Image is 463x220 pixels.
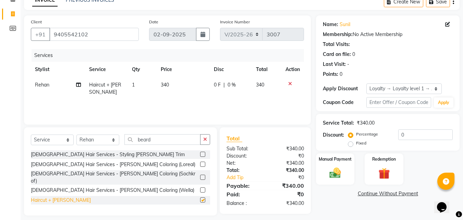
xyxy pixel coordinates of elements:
[157,62,210,77] th: Price
[221,200,265,207] div: Balance :
[317,190,458,197] a: Continue Without Payment
[319,156,352,162] label: Manual Payment
[265,145,309,152] div: ₹340.00
[273,174,309,181] div: ₹0
[221,190,265,198] div: Paid:
[210,62,252,77] th: Disc
[356,140,366,146] label: Fixed
[128,62,157,77] th: Qty
[366,97,431,108] input: Enter Offer / Coupon Code
[356,131,378,137] label: Percentage
[252,62,282,77] th: Total
[323,61,346,68] div: Last Visit:
[375,166,393,181] img: _gift.svg
[265,182,309,190] div: ₹340.00
[223,81,225,89] span: |
[31,197,91,204] div: Haircut + [PERSON_NAME]
[323,51,351,58] div: Card on file:
[221,167,265,174] div: Total:
[323,99,366,106] div: Coupon Code
[323,131,344,139] div: Discount:
[352,51,355,58] div: 0
[49,28,139,41] input: Search by Name/Mobile/Email/Code
[161,82,169,88] span: 340
[85,62,128,77] th: Service
[214,81,221,89] span: 0 F
[326,166,344,180] img: _cash.svg
[323,41,350,48] div: Total Visits:
[323,119,354,127] div: Service Total:
[221,145,265,152] div: Sub Total:
[265,167,309,174] div: ₹340.00
[323,31,353,38] div: Membership:
[323,31,453,38] div: No Active Membership
[323,21,338,28] div: Name:
[323,71,338,78] div: Points:
[220,19,250,25] label: Invoice Number
[221,152,265,160] div: Discount:
[31,28,50,41] button: +91
[357,119,375,127] div: ₹340.00
[340,21,350,28] a: Sunil
[372,156,396,162] label: Redemption
[124,134,200,145] input: Search or Scan
[281,62,304,77] th: Action
[265,152,309,160] div: ₹0
[132,82,135,88] span: 1
[31,161,195,168] div: [DEMOGRAPHIC_DATA] Hair Services - [PERSON_NAME] Coloring (Loreal)
[228,81,236,89] span: 0 %
[35,82,49,88] span: Rehan
[347,61,349,68] div: -
[340,71,342,78] div: 0
[265,200,309,207] div: ₹340.00
[149,19,158,25] label: Date
[31,19,42,25] label: Client
[265,190,309,198] div: ₹0
[265,160,309,167] div: ₹340.00
[256,82,264,88] span: 340
[89,82,121,95] span: Haircut + [PERSON_NAME]
[31,170,197,185] div: [DEMOGRAPHIC_DATA] Hair Services - [PERSON_NAME] Coloring (Sochkrof)
[31,187,194,194] div: [DEMOGRAPHIC_DATA] Hair Services - [PERSON_NAME] Coloring (Wella)
[32,49,309,62] div: Services
[221,182,265,190] div: Payable:
[221,160,265,167] div: Net:
[434,97,453,108] button: Apply
[434,193,456,213] iframe: chat widget
[31,62,85,77] th: Stylist
[31,151,185,158] div: [DEMOGRAPHIC_DATA] Hair Services - Styling [PERSON_NAME] Trim
[221,174,272,181] a: Add Tip
[323,85,366,92] div: Apply Discount
[227,135,242,142] span: Total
